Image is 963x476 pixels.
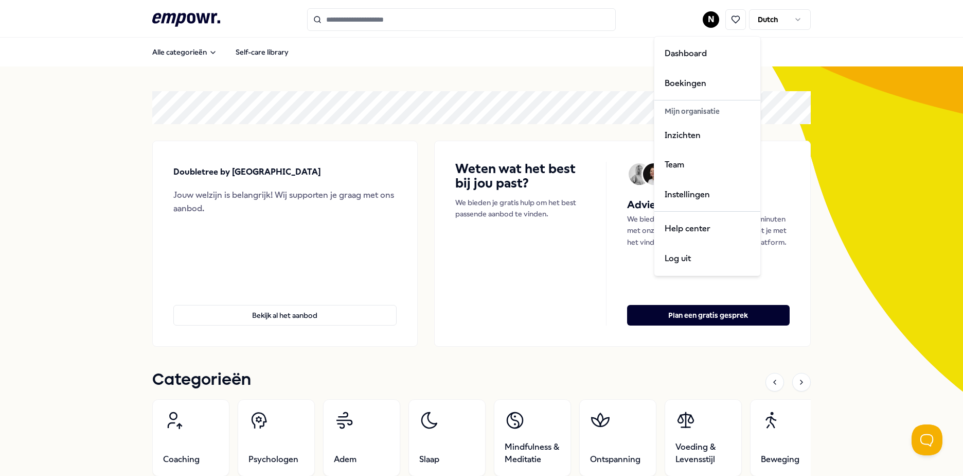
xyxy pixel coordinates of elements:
[656,121,758,150] a: Inzichten
[656,103,758,120] div: Mijn organisatie
[654,36,761,276] div: N
[656,69,758,98] a: Boekingen
[656,214,758,244] a: Help center
[656,150,758,180] a: Team
[656,39,758,69] a: Dashboard
[656,244,758,274] div: Log uit
[656,180,758,210] a: Instellingen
